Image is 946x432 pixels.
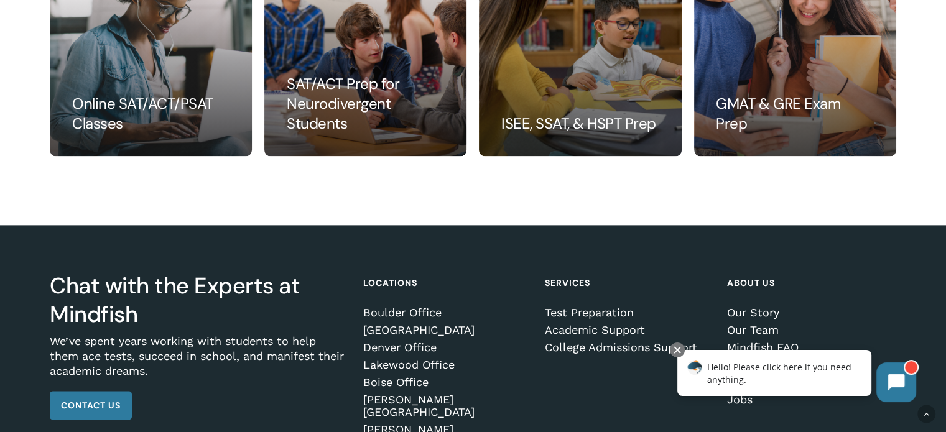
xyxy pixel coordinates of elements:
iframe: Chatbot [664,340,929,415]
h4: Services [545,272,710,294]
a: [GEOGRAPHIC_DATA] [363,324,528,336]
a: Our Story [727,306,892,319]
a: Boulder Office [363,306,528,319]
a: Lakewood Office [363,359,528,371]
a: Boise Office [363,376,528,388]
h3: Chat with the Experts at Mindfish [50,272,346,329]
a: Contact Us [50,391,132,420]
span: Contact Us [61,399,121,411]
a: Denver Office [363,341,528,354]
a: College Admissions Support [545,341,710,354]
a: Academic Support [545,324,710,336]
p: We’ve spent years working with students to help them ace tests, succeed in school, and manifest t... [50,334,346,391]
a: Our Team [727,324,892,336]
a: [PERSON_NAME][GEOGRAPHIC_DATA] [363,393,528,418]
h4: About Us [727,272,892,294]
h4: Locations [363,272,528,294]
a: Test Preparation [545,306,710,319]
